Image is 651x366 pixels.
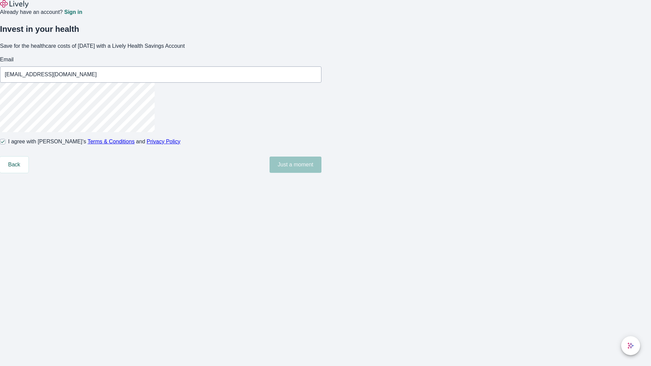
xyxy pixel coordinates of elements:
[64,9,82,15] a: Sign in
[147,139,181,144] a: Privacy Policy
[627,342,634,349] svg: Lively AI Assistant
[8,138,180,146] span: I agree with [PERSON_NAME]’s and
[621,336,640,355] button: chat
[87,139,135,144] a: Terms & Conditions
